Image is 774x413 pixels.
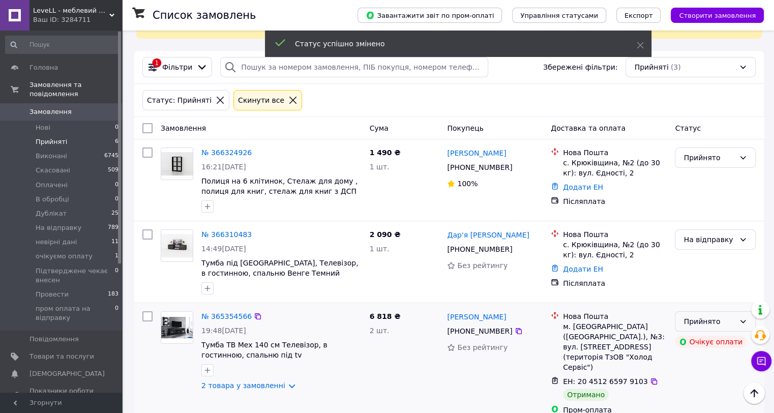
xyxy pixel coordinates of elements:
[563,321,667,372] div: м. [GEOGRAPHIC_DATA] ([GEOGRAPHIC_DATA].), №3: вул. [STREET_ADDRESS] (територія ТзОВ "Холод Сервіс")
[108,166,118,175] span: 509
[520,12,598,19] span: Управління статусами
[370,327,390,335] span: 2 шт.
[161,124,206,132] span: Замовлення
[201,312,252,320] a: № 365354566
[457,180,478,188] span: 100%
[563,158,667,178] div: с. Крюківщина, №2 (до 30 кг): вул. Єдності, 2
[29,335,79,344] span: Повідомлення
[5,36,120,54] input: Пошук
[29,387,94,405] span: Показники роботи компанії
[36,223,81,232] span: На відправку
[33,15,122,24] div: Ваш ID: 3284711
[563,183,603,191] a: Додати ЕН
[108,223,118,232] span: 789
[36,304,115,322] span: пром оплата на відправку
[220,57,488,77] input: Пошук за номером замовлення, ПІБ покупця, номером телефону, Email, номером накладної
[36,195,69,204] span: В обробці
[36,166,70,175] span: Скасовані
[29,107,72,116] span: Замовлення
[153,9,256,21] h1: Список замовлень
[370,163,390,171] span: 1 шт.
[236,95,286,106] div: Cкинути все
[36,252,93,261] span: очікуємо оплату
[563,196,667,206] div: Післяплата
[29,352,94,361] span: Товари та послуги
[36,137,67,146] span: Прийняті
[161,317,193,338] img: Фото товару
[563,240,667,260] div: с. Крюківщина, №2 (до 30 кг): вул. Єдності, 2
[161,229,193,262] a: Фото товару
[447,230,529,240] a: Дар'я [PERSON_NAME]
[201,381,285,390] a: 2 товара у замовленні
[115,181,118,190] span: 0
[36,290,69,299] span: Провести
[366,11,494,20] span: Завантажити звіт по пром-оплаті
[679,12,756,19] span: Створити замовлення
[551,124,626,132] span: Доставка та оплата
[111,209,118,218] span: 25
[115,252,118,261] span: 1
[115,304,118,322] span: 0
[370,124,389,132] span: Cума
[104,152,118,161] span: 6745
[161,311,193,344] a: Фото товару
[563,389,609,401] div: Отримано
[201,259,359,277] a: Тумба під [GEOGRAPHIC_DATA], Телевізор, в гостинною, спальню Венге Темний
[295,39,611,49] div: Статус успішно змінено
[115,195,118,204] span: 0
[201,163,246,171] span: 16:21[DATE]
[29,80,122,99] span: Замовлення та повідомлення
[108,290,118,299] span: 183
[370,149,401,157] span: 1 490 ₴
[36,152,67,161] span: Виконані
[201,327,246,335] span: 19:48[DATE]
[29,369,105,378] span: [DEMOGRAPHIC_DATA]
[115,267,118,285] span: 0
[201,341,330,379] a: Тумба ТВ Mex 140 см Телевізор, в гостинною, спальню під tv 1400х350х500мм Чорний+Чорний Глянець
[634,62,668,72] span: Прийняті
[447,148,506,158] a: [PERSON_NAME]
[36,181,68,190] span: Оплачені
[447,312,506,322] a: [PERSON_NAME]
[683,152,735,163] div: Прийнято
[33,6,109,15] span: LeveLL - меблевий магазин 🔥
[616,8,661,23] button: Експорт
[563,229,667,240] div: Нова Пошта
[457,261,508,270] span: Без рейтингу
[683,316,735,327] div: Прийнято
[447,245,512,253] span: [PHONE_NUMBER]
[201,230,252,239] a: № 366310483
[115,137,118,146] span: 6
[671,63,681,71] span: (3)
[370,312,401,320] span: 6 818 ₴
[563,278,667,288] div: Післяплата
[29,63,58,72] span: Головна
[161,147,193,180] a: Фото товару
[624,12,653,19] span: Експорт
[201,177,358,205] a: Полиця на 6 клітинок, Стелаж для дому , полиця для книг, стелаж для книг з ДСП Венге Темний
[447,327,512,335] span: [PHONE_NUMBER]
[512,8,606,23] button: Управління статусами
[447,124,483,132] span: Покупець
[36,123,50,132] span: Нові
[115,123,118,132] span: 0
[370,245,390,253] span: 1 шт.
[145,95,214,106] div: Статус: Прийняті
[563,265,603,273] a: Додати ЕН
[751,351,771,371] button: Чат з покупцем
[563,311,667,321] div: Нова Пошта
[36,209,67,218] span: Дублікат
[447,163,512,171] span: [PHONE_NUMBER]
[370,230,401,239] span: 2 090 ₴
[661,11,764,19] a: Створити замовлення
[543,62,617,72] span: Збережені фільтри:
[161,152,193,176] img: Фото товару
[675,124,701,132] span: Статус
[36,238,77,247] span: невірні дані
[563,377,648,386] span: ЕН: 20 4512 6597 9103
[161,234,193,258] img: Фото товару
[675,336,747,348] div: Очікує оплати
